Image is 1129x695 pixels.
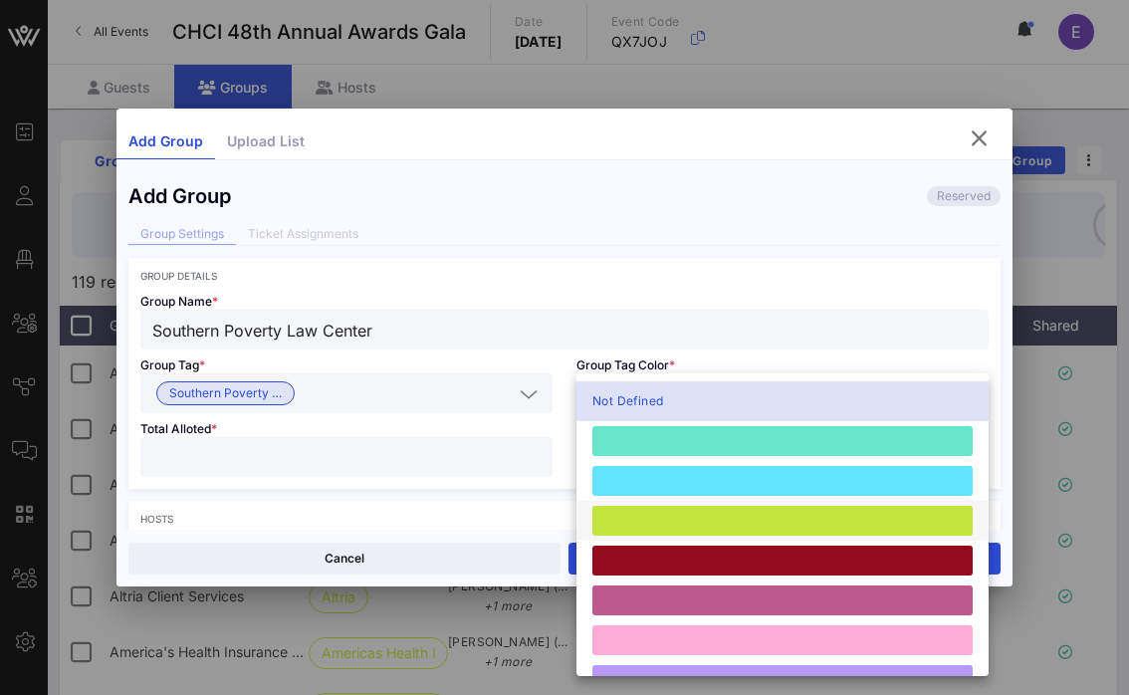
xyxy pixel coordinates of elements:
div: Add Group [128,184,231,208]
span: Group Name [140,294,218,309]
span: Group Tag Color [576,357,675,372]
div: Hosts [140,513,989,525]
div: Group Details [140,270,989,282]
span: Group Tag [140,357,205,372]
span: Southern Poverty … [169,382,282,404]
button: Cancel [128,543,561,575]
div: Reserved [927,186,1001,206]
div: Southern Poverty Law Center [140,373,553,413]
div: Upload List [215,124,317,159]
span: Total Alloted [140,421,217,436]
button: Save [568,543,1001,575]
span: Not Defined [592,391,663,411]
